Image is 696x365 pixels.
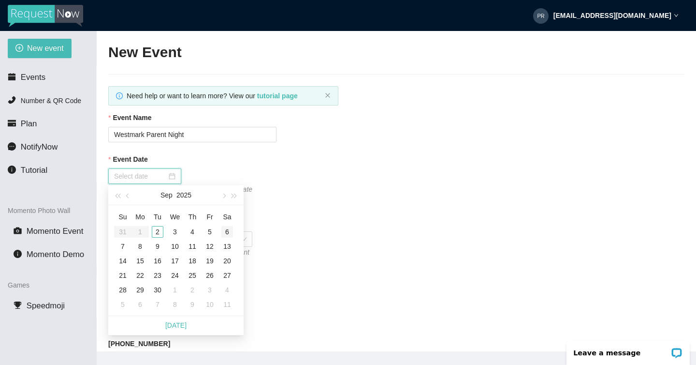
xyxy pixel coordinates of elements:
td: 2025-09-04 [184,225,201,239]
div: 24 [169,270,181,281]
div: 4 [221,284,233,296]
td: 2025-09-28 [114,283,131,297]
button: Sep [160,185,173,205]
b: Event Date [113,154,147,165]
span: phone [8,96,16,104]
td: 2025-09-03 [166,225,184,239]
td: 2025-09-02 [149,225,166,239]
div: 25 [187,270,198,281]
span: Momento Event [27,227,84,236]
td: 2025-09-26 [201,268,218,283]
button: 2025 [176,185,191,205]
div: 5 [204,226,216,238]
td: 2025-09-13 [218,239,236,254]
td: 2025-10-04 [218,283,236,297]
div: 11 [221,299,233,310]
div: 26 [204,270,216,281]
div: 12 [204,241,216,252]
span: Plan [21,119,37,128]
div: 21 [117,270,129,281]
b: [PHONE_NUMBER] [108,340,170,348]
div: 5 [117,299,129,310]
div: 30 [152,284,163,296]
th: We [166,209,184,225]
div: 9 [187,299,198,310]
div: 14 [117,255,129,267]
td: 2025-09-14 [114,254,131,268]
b: Event Name [113,112,151,123]
div: 7 [117,241,129,252]
span: NotifyNow [21,142,58,152]
iframe: LiveChat chat widget [560,335,696,365]
span: info-circle [14,250,22,258]
div: 3 [169,226,181,238]
th: Tu [149,209,166,225]
div: 2 [152,226,163,238]
div: 22 [134,270,146,281]
td: 2025-09-30 [149,283,166,297]
div: 16 [152,255,163,267]
td: 2025-10-08 [166,297,184,312]
td: 2025-09-11 [184,239,201,254]
th: Mo [131,209,149,225]
td: 2025-09-16 [149,254,166,268]
td: 2025-09-17 [166,254,184,268]
div: 18 [187,255,198,267]
th: Su [114,209,131,225]
div: 27 [221,270,233,281]
div: 6 [134,299,146,310]
div: 10 [169,241,181,252]
span: Momento Demo [27,250,84,259]
div: 11 [187,241,198,252]
th: Sa [218,209,236,225]
div: 9 [152,241,163,252]
td: 2025-09-24 [166,268,184,283]
td: 2025-09-21 [114,268,131,283]
div: 6 [221,226,233,238]
th: Fr [201,209,218,225]
div: 8 [169,299,181,310]
div: 28 [117,284,129,296]
td: 2025-10-01 [166,283,184,297]
span: Number & QR Code [21,97,81,105]
div: 7 [152,299,163,310]
span: Need help or want to learn more? View our [127,92,298,100]
div: 23 [152,270,163,281]
input: Select date [114,171,167,182]
span: info-circle [116,92,123,99]
td: 2025-10-11 [218,297,236,312]
td: 2025-10-03 [201,283,218,297]
div: 13 [221,241,233,252]
div: 29 [134,284,146,296]
strong: [EMAIL_ADDRESS][DOMAIN_NAME] [553,12,671,19]
div: 10 [204,299,216,310]
td: 2025-10-10 [201,297,218,312]
img: RequestNow [8,5,83,27]
span: info-circle [8,166,16,174]
td: 2025-09-06 [218,225,236,239]
td: 2025-09-09 [149,239,166,254]
td: 2025-09-25 [184,268,201,283]
span: Events [21,73,45,82]
button: close [325,92,331,99]
input: Janet's and Mark's Wedding [108,127,276,142]
div: 20 [221,255,233,267]
span: down [674,13,679,18]
td: 2025-09-20 [218,254,236,268]
div: 15 [134,255,146,267]
div: 19 [204,255,216,267]
img: 8a3e34cc5c9ecde636bf99f82b4e702f [533,8,549,24]
div: 2 [187,284,198,296]
td: 2025-10-07 [149,297,166,312]
h2: New Event [108,43,684,62]
span: credit-card [8,119,16,127]
td: 2025-10-02 [184,283,201,297]
td: 2025-09-15 [131,254,149,268]
span: New event [27,42,64,54]
td: 2025-09-27 [218,268,236,283]
a: tutorial page [257,92,298,100]
td: 2025-09-18 [184,254,201,268]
